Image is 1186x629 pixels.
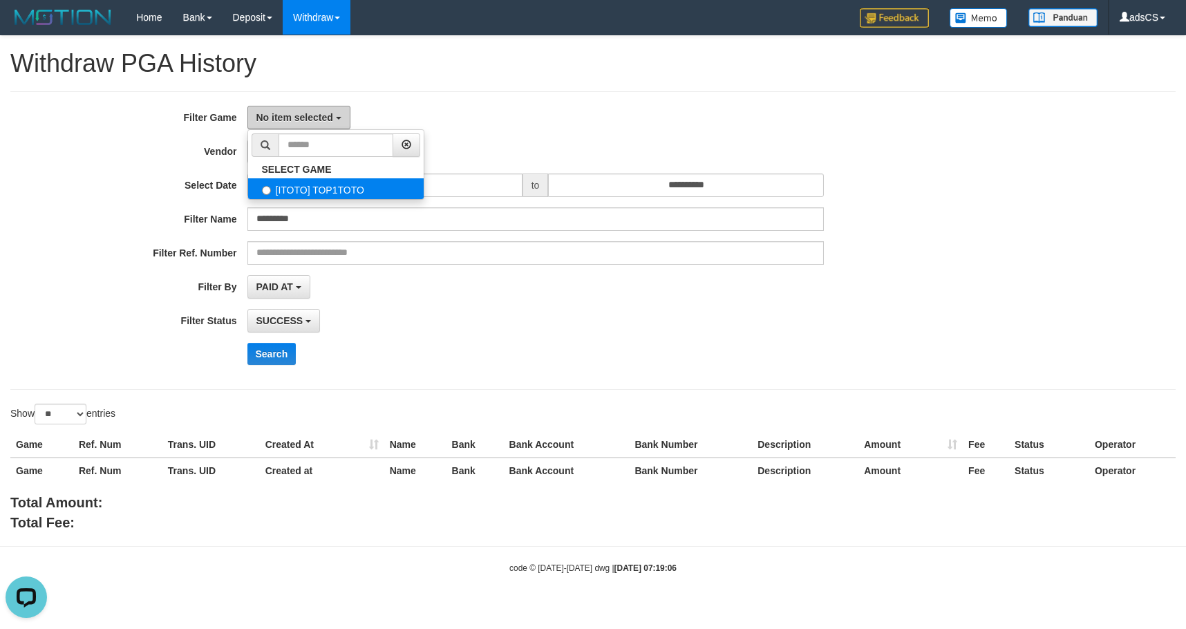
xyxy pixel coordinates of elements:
button: SUCCESS [247,309,321,332]
th: Trans. UID [162,458,260,483]
img: panduan.png [1028,8,1098,27]
th: Bank [446,432,504,458]
th: Fee [963,432,1009,458]
strong: [DATE] 07:19:06 [614,563,677,573]
b: Total Amount: [10,495,102,510]
th: Status [1009,432,1089,458]
th: Bank [446,458,504,483]
th: Game [10,432,73,458]
label: Show entries [10,404,115,424]
a: SELECT GAME [248,160,424,178]
label: [ITOTO] TOP1TOTO [248,178,424,199]
th: Bank Account [504,432,630,458]
th: Trans. UID [162,432,260,458]
button: PAID AT [247,275,310,299]
input: [ITOTO] TOP1TOTO [262,186,271,195]
th: Bank Account [504,458,630,483]
th: Name [384,458,446,483]
small: code © [DATE]-[DATE] dwg | [509,563,677,573]
th: Description [752,432,858,458]
th: Description [752,458,858,483]
span: to [523,173,549,197]
button: Search [247,343,296,365]
h1: Withdraw PGA History [10,50,1176,77]
span: SUCCESS [256,315,303,326]
span: PAID AT [256,281,293,292]
th: Amount [858,458,963,483]
th: Operator [1089,432,1176,458]
th: Status [1009,458,1089,483]
th: Amount [858,432,963,458]
select: Showentries [35,404,86,424]
button: No item selected [247,106,350,129]
th: Bank Number [629,432,752,458]
th: Game [10,458,73,483]
th: Ref. Num [73,432,162,458]
img: MOTION_logo.png [10,7,115,28]
b: SELECT GAME [262,164,332,175]
th: Created At [260,432,384,458]
th: Created at [260,458,384,483]
th: Name [384,432,446,458]
img: Feedback.jpg [860,8,929,28]
b: Total Fee: [10,515,75,530]
th: Ref. Num [73,458,162,483]
th: Bank Number [629,458,752,483]
button: Open LiveChat chat widget [6,6,47,47]
th: Fee [963,458,1009,483]
span: No item selected [256,112,333,123]
th: Operator [1089,458,1176,483]
img: Button%20Memo.svg [950,8,1008,28]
